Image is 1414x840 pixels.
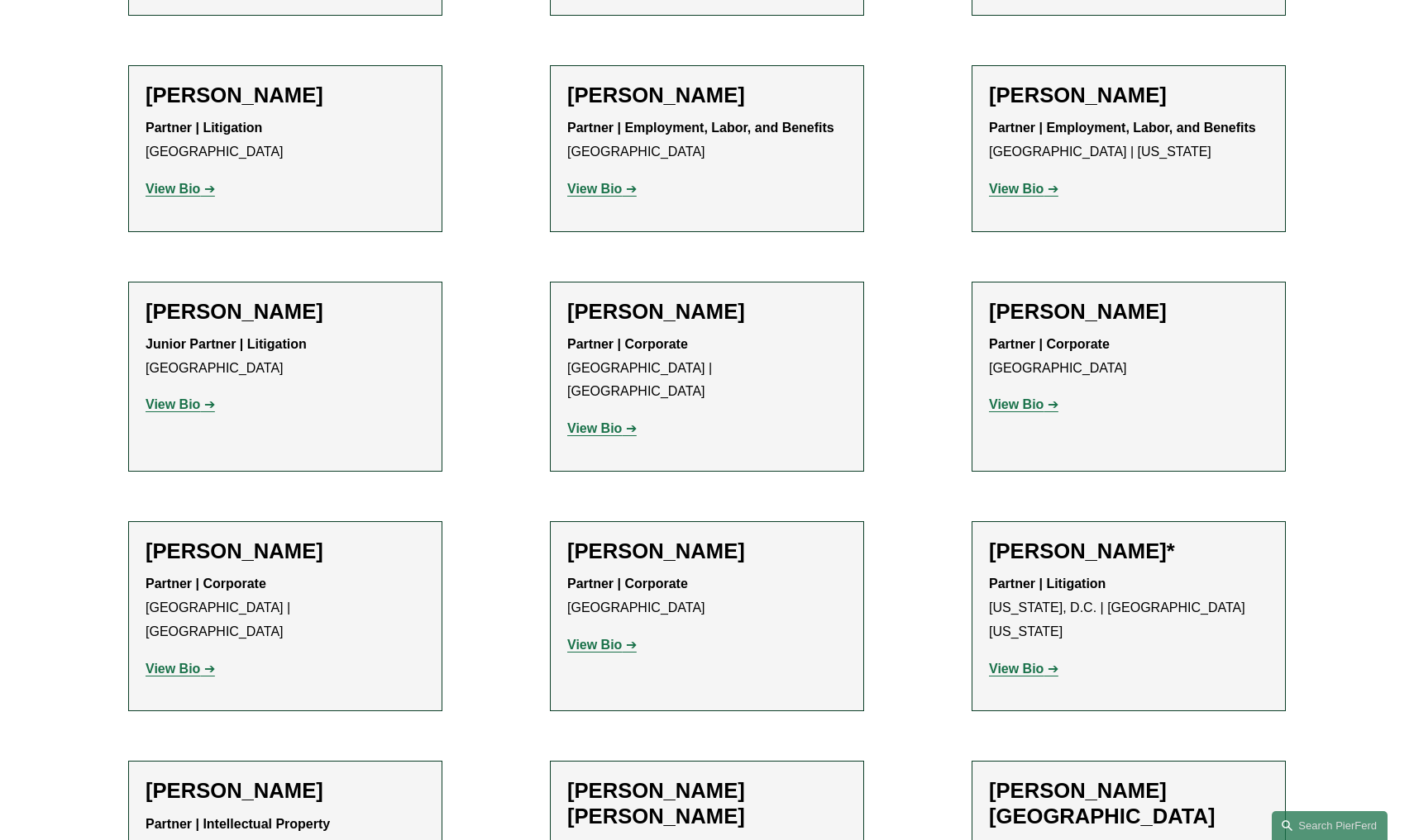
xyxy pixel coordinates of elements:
[567,638,622,652] strong: View Bio
[567,121,834,135] strong: Partner | Employment, Labor, and Benefits
[146,121,262,135] strong: Partner | Litigation
[989,397,1058,411] a: View Bio
[567,182,637,196] a: View Bio
[989,397,1044,411] strong: View Bio
[989,572,1268,643] p: [US_STATE], D.C. | [GEOGRAPHIC_DATA][US_STATE]
[146,397,215,411] a: View Bio
[146,333,425,381] p: [GEOGRAPHIC_DATA]
[146,577,266,591] strong: Partner | Corporate
[989,182,1044,196] strong: View Bio
[146,397,200,411] strong: View Bio
[567,83,847,108] h2: [PERSON_NAME]
[989,577,1106,591] strong: Partner | Litigation
[146,778,425,804] h2: [PERSON_NAME]
[567,539,847,564] h2: [PERSON_NAME]
[146,299,425,325] h2: [PERSON_NAME]
[989,83,1268,108] h2: [PERSON_NAME]
[146,662,200,676] strong: View Bio
[146,539,425,564] h2: [PERSON_NAME]
[567,116,847,164] p: [GEOGRAPHIC_DATA]
[989,337,1110,351] strong: Partner | Corporate
[989,121,1256,135] strong: Partner | Employment, Labor, and Benefits
[567,299,847,325] h2: [PERSON_NAME]
[989,299,1268,325] h2: [PERSON_NAME]
[989,333,1268,381] p: [GEOGRAPHIC_DATA]
[146,83,425,108] h2: [PERSON_NAME]
[567,182,622,196] strong: View Bio
[567,778,847,829] h2: [PERSON_NAME] [PERSON_NAME]
[146,182,215,196] a: View Bio
[146,337,307,351] strong: Junior Partner | Litigation
[989,182,1058,196] a: View Bio
[567,421,622,435] strong: View Bio
[567,577,688,591] strong: Partner | Corporate
[146,116,425,164] p: [GEOGRAPHIC_DATA]
[989,539,1268,564] h2: [PERSON_NAME]*
[567,333,847,404] p: [GEOGRAPHIC_DATA] | [GEOGRAPHIC_DATA]
[146,662,215,676] a: View Bio
[567,638,637,652] a: View Bio
[1272,811,1388,840] a: Search this site
[146,182,200,196] strong: View Bio
[989,778,1268,829] h2: [PERSON_NAME][GEOGRAPHIC_DATA]
[146,572,425,643] p: [GEOGRAPHIC_DATA] | [GEOGRAPHIC_DATA]
[567,337,688,351] strong: Partner | Corporate
[146,817,330,831] strong: Partner | Intellectual Property
[989,662,1058,676] a: View Bio
[989,662,1044,676] strong: View Bio
[567,421,637,435] a: View Bio
[567,572,847,620] p: [GEOGRAPHIC_DATA]
[989,116,1268,164] p: [GEOGRAPHIC_DATA] | [US_STATE]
